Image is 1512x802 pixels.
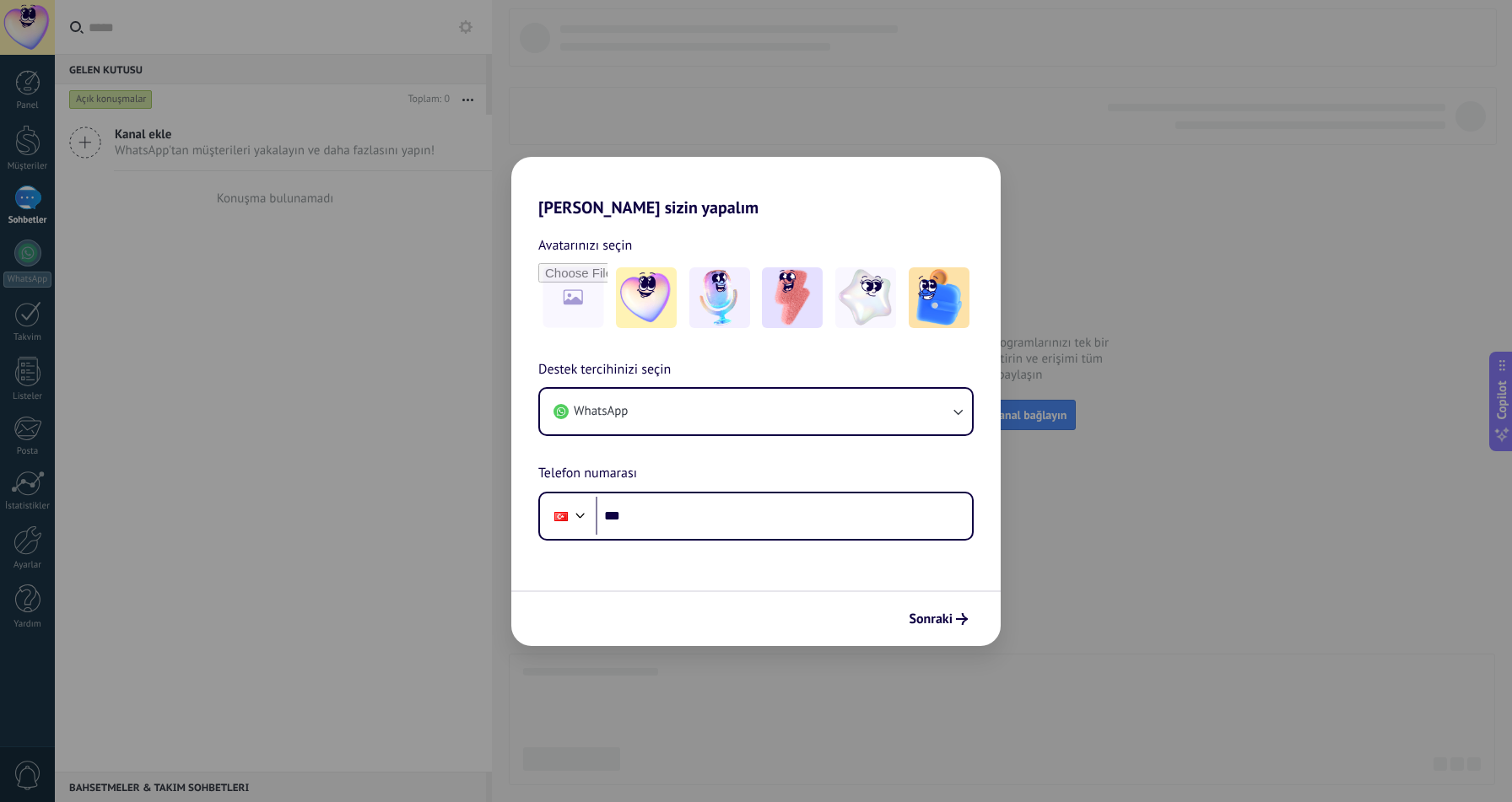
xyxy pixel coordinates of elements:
[538,463,637,485] span: Telefon numarası
[540,389,972,434] button: WhatsApp
[545,498,577,534] div: Turkey: + 90
[689,267,750,328] img: -2.jpeg
[574,403,628,420] span: WhatsApp
[835,267,896,328] img: -4.jpeg
[909,613,953,625] span: Sonraki
[909,267,969,328] img: -5.jpeg
[616,267,677,328] img: -1.jpeg
[762,267,823,328] img: -3.jpeg
[511,157,1001,218] h2: [PERSON_NAME] sizin yapalım
[538,234,632,256] span: Avatarınızı seçin
[901,605,975,633] button: Sonraki
[538,359,671,381] span: Destek tercihinizi seçin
